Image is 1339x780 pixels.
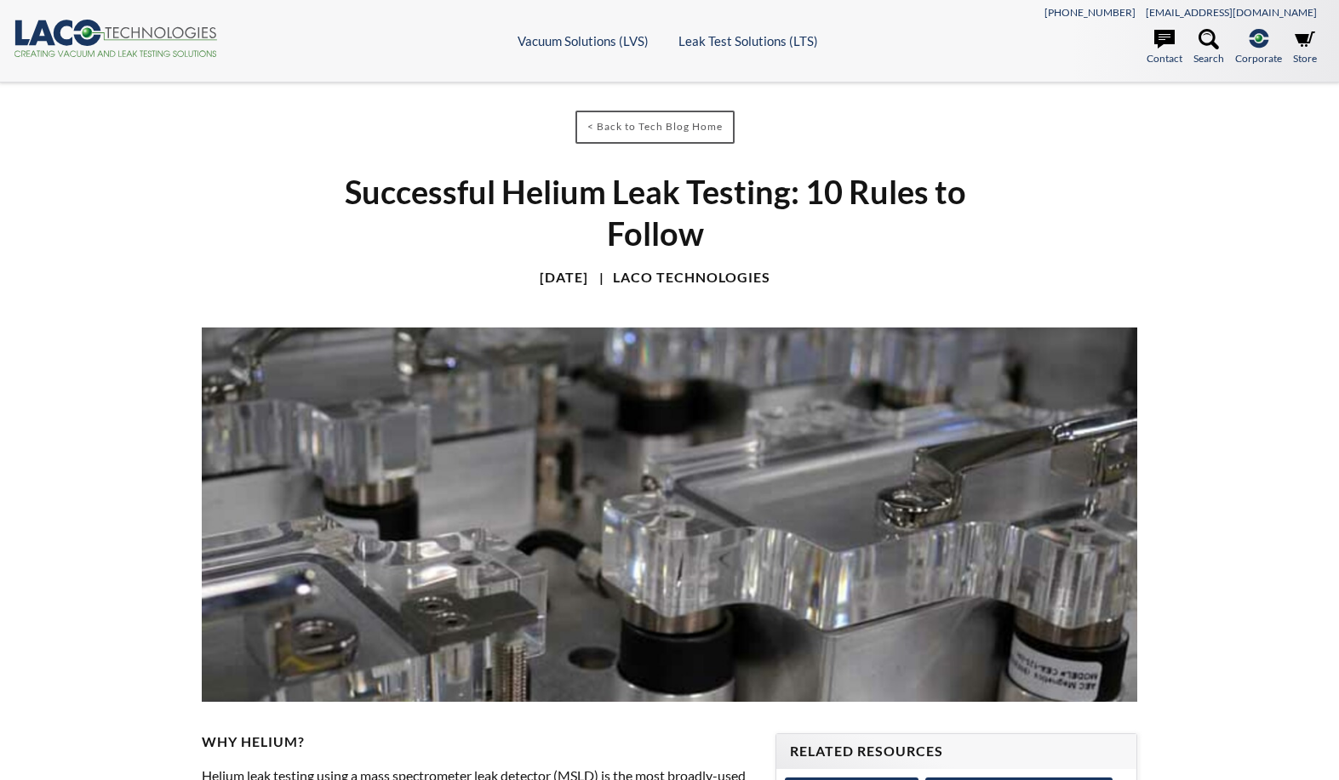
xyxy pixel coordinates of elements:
[678,33,818,48] a: Leak Test Solutions (LTS)
[202,733,755,751] h4: Why Helium?
[575,111,735,144] a: < Back to Tech Blog Home
[1146,6,1317,19] a: [EMAIL_ADDRESS][DOMAIN_NAME]
[1193,29,1224,66] a: Search
[790,743,1123,760] h4: Related Resources
[540,269,588,287] h4: [DATE]
[344,171,967,255] h1: Successful Helium Leak Testing: 10 Rules to Follow
[202,327,1137,701] img: Manufacturing image showing customer tooling
[1235,50,1282,66] span: Corporate
[591,269,770,287] h4: LACO Technologies
[518,33,649,48] a: Vacuum Solutions (LVS)
[1147,29,1182,66] a: Contact
[1293,29,1317,66] a: Store
[1044,6,1136,19] a: [PHONE_NUMBER]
